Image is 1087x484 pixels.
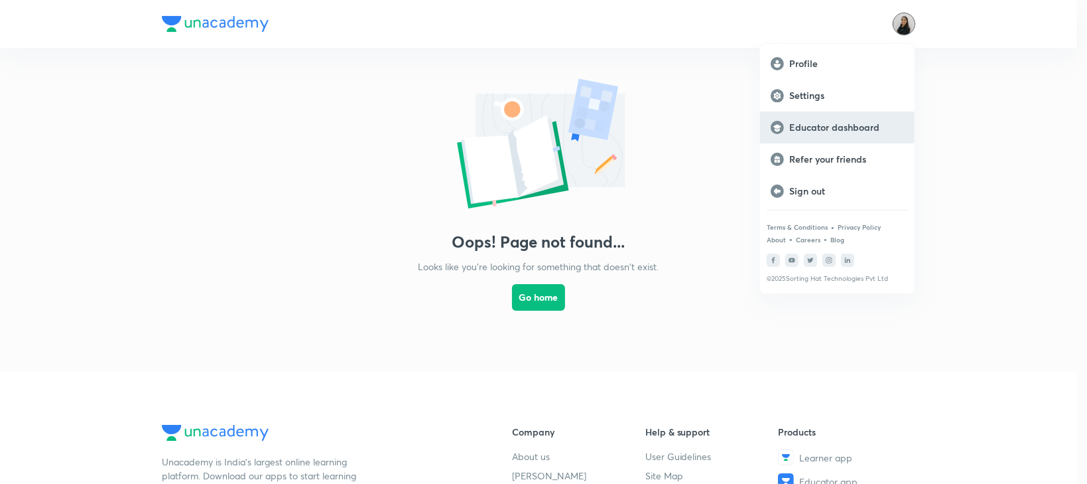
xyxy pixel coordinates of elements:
a: About [767,236,786,244]
a: Profile [760,48,915,80]
p: © 2025 Sorting Hat Technologies Pvt Ltd [767,275,908,283]
a: Settings [760,80,915,112]
div: • [830,221,835,233]
a: Blog [830,236,844,244]
a: Educator dashboard [760,112,915,143]
p: Refer your friends [789,153,904,165]
div: • [823,233,828,245]
a: Terms & Conditions [767,223,828,231]
p: Educator dashboard [789,121,904,133]
p: Sign out [789,185,904,197]
a: Careers [796,236,820,244]
div: • [789,233,793,245]
a: Refer your friends [760,143,915,175]
p: Settings [789,90,904,102]
a: Privacy Policy [838,223,881,231]
p: Profile [789,58,904,70]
